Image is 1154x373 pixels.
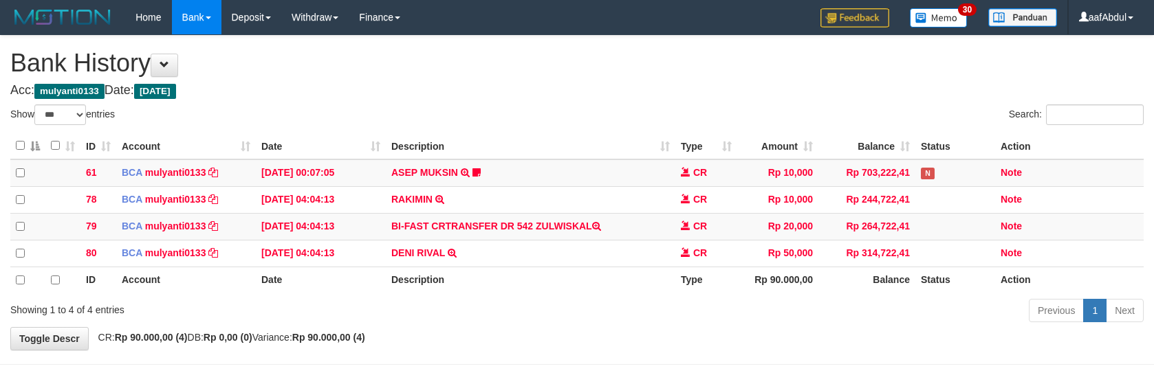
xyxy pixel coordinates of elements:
[693,221,707,231] span: CR
[134,84,176,99] span: [DATE]
[208,167,218,178] a: Copy mulyanti0133 to clipboard
[45,133,80,159] th: : activate to sort column ascending
[145,221,206,231] a: mulyanti0133
[995,133,1144,159] th: Action
[256,240,386,267] td: [DATE] 04:04:13
[737,240,818,267] td: Rp 50,000
[1083,299,1107,322] a: 1
[34,84,105,99] span: mulyanti0133
[208,247,218,258] a: Copy mulyanti0133 to clipboard
[91,332,365,343] span: CR: DB: Variance:
[675,267,737,293] th: Type
[208,221,218,231] a: Copy mulyanti0133 to clipboard
[818,213,915,240] td: Rp 264,722,41
[122,247,142,258] span: BCA
[915,267,995,293] th: Status
[1106,299,1144,322] a: Next
[80,267,116,293] th: ID
[1001,194,1022,205] a: Note
[1001,221,1022,231] a: Note
[818,267,915,293] th: Balance
[204,332,252,343] strong: Rp 0,00 (0)
[10,297,470,317] div: Showing 1 to 4 of 4 entries
[10,133,45,159] th: : activate to sort column descending
[208,194,218,205] a: Copy mulyanti0133 to clipboard
[391,247,445,258] a: DENI RIVAL
[256,133,386,159] th: Date: activate to sort column ascending
[737,133,818,159] th: Amount: activate to sort column ascending
[737,159,818,187] td: Rp 10,000
[737,213,818,240] td: Rp 20,000
[86,247,97,258] span: 80
[1001,167,1022,178] a: Note
[693,194,707,205] span: CR
[818,133,915,159] th: Balance: activate to sort column ascending
[910,8,968,27] img: Button%20Memo.svg
[915,133,995,159] th: Status
[391,194,433,205] a: RAKIMIN
[386,267,675,293] th: Description
[292,332,365,343] strong: Rp 90.000,00 (4)
[693,247,707,258] span: CR
[145,247,206,258] a: mulyanti0133
[386,133,675,159] th: Description: activate to sort column ascending
[818,159,915,187] td: Rp 703,222,41
[145,194,206,205] a: mulyanti0133
[86,221,97,231] span: 79
[386,213,675,240] td: BI-FAST CRTRANSFER DR 542 ZULWISKAL
[256,213,386,240] td: [DATE] 04:04:13
[256,186,386,213] td: [DATE] 04:04:13
[10,104,115,125] label: Show entries
[86,194,97,205] span: 78
[820,8,889,27] img: Feedback.jpg
[693,167,707,178] span: CR
[122,221,142,231] span: BCA
[958,3,977,16] span: 30
[122,167,142,178] span: BCA
[145,167,206,178] a: mulyanti0133
[80,133,116,159] th: ID: activate to sort column ascending
[921,168,935,179] span: Has Note
[1029,299,1084,322] a: Previous
[675,133,737,159] th: Type: activate to sort column ascending
[116,133,256,159] th: Account: activate to sort column ascending
[115,332,188,343] strong: Rp 90.000,00 (4)
[86,167,97,178] span: 61
[34,104,86,125] select: Showentries
[1009,104,1144,125] label: Search:
[818,186,915,213] td: Rp 244,722,41
[10,84,1144,98] h4: Acc: Date:
[116,267,256,293] th: Account
[122,194,142,205] span: BCA
[995,267,1144,293] th: Action
[737,267,818,293] th: Rp 90.000,00
[10,49,1144,77] h1: Bank History
[988,8,1057,27] img: panduan.png
[1046,104,1144,125] input: Search:
[256,267,386,293] th: Date
[10,7,115,27] img: MOTION_logo.png
[256,159,386,187] td: [DATE] 00:07:05
[10,327,89,350] a: Toggle Descr
[1001,247,1022,258] a: Note
[391,167,458,178] a: ASEP MUKSIN
[818,240,915,267] td: Rp 314,722,41
[737,186,818,213] td: Rp 10,000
